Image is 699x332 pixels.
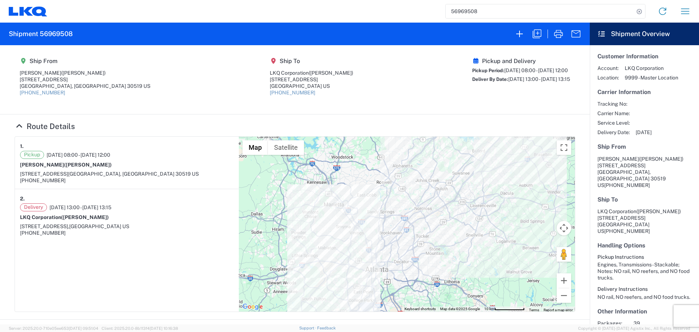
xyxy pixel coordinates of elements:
[299,326,317,330] a: Support
[20,76,150,83] div: [STREET_ADDRESS]
[20,230,234,236] div: [PHONE_NUMBER]
[636,129,652,136] span: [DATE]
[472,58,570,65] h5: Pickup and Delivery
[440,307,480,311] span: Map data ©2025 Google
[69,326,98,331] span: [DATE] 09:51:04
[309,70,353,76] span: ([PERSON_NAME])
[20,151,44,159] span: Pickup
[597,294,691,300] div: NO rail, NO reefers, and NO food trucks.
[270,83,353,89] div: [GEOGRAPHIC_DATA] US
[20,171,68,177] span: [STREET_ADDRESS]
[472,68,504,73] span: Pickup Period:
[482,306,527,312] button: Map Scale: 10 km per 79 pixels
[597,65,619,71] span: Account:
[597,286,691,292] h6: Delivery Instructions
[625,74,678,81] span: 9999 - Master Location
[604,182,650,188] span: [PHONE_NUMBER]
[268,140,304,155] button: Show satellite imagery
[633,320,696,327] span: 39
[68,171,199,177] span: [GEOGRAPHIC_DATA], [GEOGRAPHIC_DATA] 30519 US
[472,77,508,82] span: Deliver By Date:
[508,76,570,82] span: [DATE] 13:00 - [DATE] 13:15
[270,58,353,65] h5: Ship To
[9,326,98,331] span: Server: 2025.20.0-710e05ee653
[597,208,691,234] address: [GEOGRAPHIC_DATA] US
[20,70,150,76] div: [PERSON_NAME]
[590,23,699,45] header: Shipment Overview
[15,122,75,131] a: Hide Details
[61,70,106,76] span: ([PERSON_NAME])
[597,89,691,95] h5: Carrier Information
[270,70,353,76] div: LKQ Corporation
[317,326,336,330] a: Feedback
[557,247,571,262] button: Drag Pegman onto the map to open Street View
[557,288,571,303] button: Zoom out
[597,163,645,168] span: [STREET_ADDRESS]
[69,223,129,229] span: [GEOGRAPHIC_DATA] US
[20,203,47,211] span: Delivery
[404,306,436,312] button: Keyboard shortcuts
[20,58,150,65] h5: Ship From
[597,53,691,60] h5: Customer Information
[544,308,573,312] a: Report a map error
[597,320,628,327] span: Packages:
[557,140,571,155] button: Toggle fullscreen view
[242,140,268,155] button: Show street map
[597,156,639,162] span: [PERSON_NAME]
[20,90,65,95] a: [PHONE_NUMBER]
[597,196,691,203] h5: Ship To
[597,242,691,249] h5: Handling Options
[20,177,234,184] div: [PHONE_NUMBER]
[557,221,571,235] button: Map camera controls
[484,307,494,311] span: 10 km
[20,162,112,168] strong: [PERSON_NAME]
[64,162,112,168] span: ([PERSON_NAME])
[150,326,178,331] span: [DATE] 10:16:38
[597,101,630,107] span: Tracking No:
[50,204,111,211] span: [DATE] 13:00 - [DATE] 13:15
[20,194,25,203] strong: 2.
[597,156,691,188] address: [GEOGRAPHIC_DATA], [GEOGRAPHIC_DATA] 30519 US
[47,152,110,158] span: [DATE] 08:00 - [DATE] 12:00
[597,110,630,117] span: Carrier Name:
[597,208,681,221] span: LKQ Corporation [STREET_ADDRESS]
[597,120,630,126] span: Service Level:
[529,308,539,312] a: Terms
[604,228,650,234] span: [PHONE_NUMBER]
[20,223,69,229] span: [STREET_ADDRESS],
[597,143,691,150] h5: Ship From
[504,67,568,73] span: [DATE] 08:00 - [DATE] 12:00
[597,129,630,136] span: Delivery Date:
[625,65,678,71] span: LKQ Corporation
[597,261,691,281] div: Engines, Transmissions - Stackable; Notes: NO rail, NO reefers, and NO food trucks.
[20,214,109,220] strong: LKQ Corporation
[241,302,265,312] img: Google
[578,325,690,332] span: Copyright © [DATE]-[DATE] Agistix Inc., All Rights Reserved
[597,308,691,315] h5: Other Information
[61,214,109,220] span: ([PERSON_NAME])
[597,74,619,81] span: Location:
[20,83,150,89] div: [GEOGRAPHIC_DATA], [GEOGRAPHIC_DATA] 30519 US
[270,90,315,95] a: [PHONE_NUMBER]
[102,326,178,331] span: Client: 2025.20.0-8b113f4
[557,273,571,288] button: Zoom in
[9,30,73,38] h2: Shipment 56969508
[639,156,683,162] span: ([PERSON_NAME])
[597,254,691,260] h6: Pickup Instructions
[241,302,265,312] a: Open this area in Google Maps (opens a new window)
[20,142,24,151] strong: 1.
[636,208,681,214] span: ([PERSON_NAME])
[446,4,634,18] input: Shipment, tracking or reference number
[270,76,353,83] div: [STREET_ADDRESS]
